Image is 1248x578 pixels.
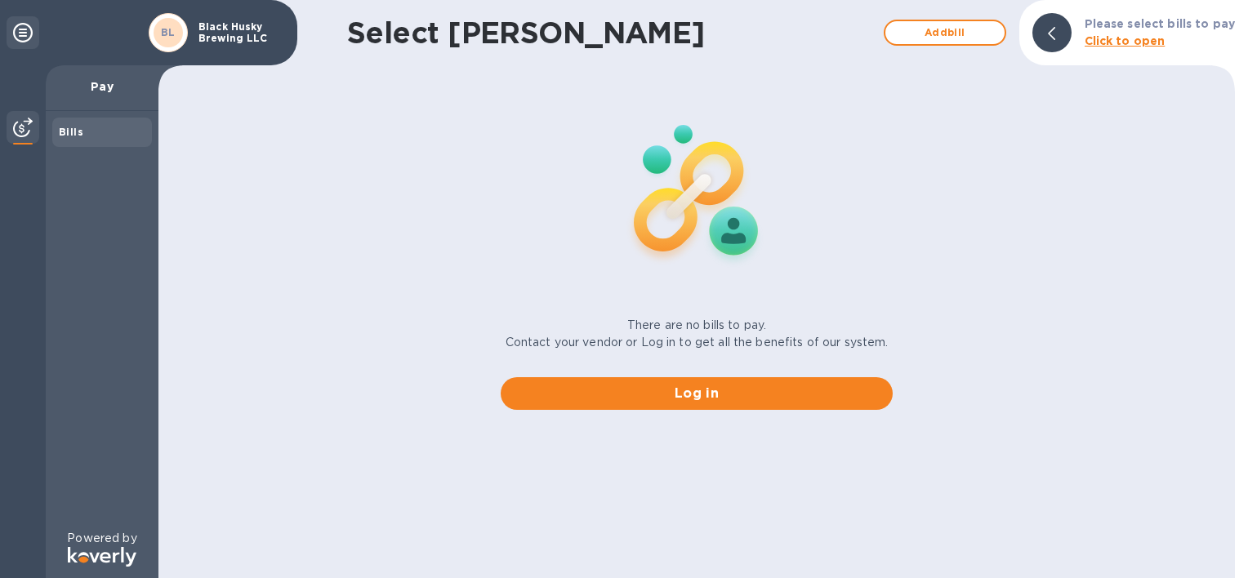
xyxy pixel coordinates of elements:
p: Black Husky Brewing LLC [198,21,280,44]
p: Pay [59,78,145,95]
span: Add bill [898,23,992,42]
b: Please select bills to pay [1085,17,1235,30]
img: Logo [68,547,136,567]
b: Click to open [1085,34,1166,47]
span: Log in [514,384,880,403]
h1: Select [PERSON_NAME] [347,16,876,50]
p: Powered by [67,530,136,547]
button: Log in [501,377,893,410]
p: There are no bills to pay. Contact your vendor or Log in to get all the benefits of our system. [506,317,889,351]
button: Addbill [884,20,1006,46]
b: Bills [59,126,83,138]
b: BL [161,26,176,38]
